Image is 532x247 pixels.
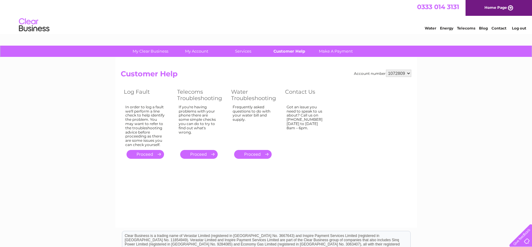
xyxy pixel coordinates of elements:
div: Account number [354,70,411,77]
a: Services [218,46,268,57]
div: Clear Business is a trading name of Verastar Limited (registered in [GEOGRAPHIC_DATA] No. 3667643... [122,3,410,30]
a: My Account [172,46,222,57]
th: Telecoms Troubleshooting [174,87,228,103]
a: Make A Payment [311,46,361,57]
div: Frequently asked questions to do with your water bill and supply. [233,105,273,144]
th: Contact Us [282,87,336,103]
a: Energy [440,26,453,30]
a: Telecoms [457,26,475,30]
img: logo.png [19,16,50,34]
a: Contact [491,26,506,30]
div: In order to log a fault we'll perform a line check to help identify the problem. You may want to ... [126,105,165,147]
a: Blog [479,26,488,30]
th: Water Troubleshooting [228,87,282,103]
a: Water [425,26,436,30]
div: Got an issue you need to speak to us about? Call us on [PHONE_NUMBER] [DATE] to [DATE] 8am – 6pm. [287,105,327,144]
a: Customer Help [264,46,315,57]
a: Log out [512,26,526,30]
a: . [180,150,218,159]
a: 0333 014 3131 [417,3,459,11]
a: My Clear Business [125,46,176,57]
a: . [127,150,164,159]
h2: Customer Help [121,70,411,81]
div: If you're having problems with your phone there are some simple checks you can do to try to find ... [179,105,219,144]
th: Log Fault [121,87,174,103]
a: . [234,150,272,159]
